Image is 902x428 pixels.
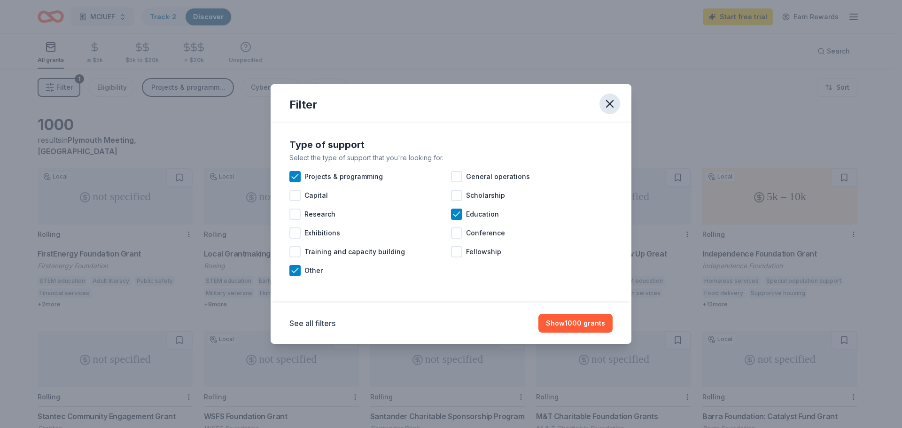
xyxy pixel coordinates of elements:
[289,318,335,329] button: See all filters
[466,171,530,182] span: General operations
[466,246,501,257] span: Fellowship
[538,314,613,333] button: Show1000 grants
[304,265,323,276] span: Other
[289,152,613,163] div: Select the type of support that you're looking for.
[304,171,383,182] span: Projects & programming
[466,190,505,201] span: Scholarship
[304,246,405,257] span: Training and capacity building
[289,97,317,112] div: Filter
[304,190,328,201] span: Capital
[466,209,499,220] span: Education
[289,137,613,152] div: Type of support
[304,227,340,239] span: Exhibitions
[466,227,505,239] span: Conference
[304,209,335,220] span: Research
